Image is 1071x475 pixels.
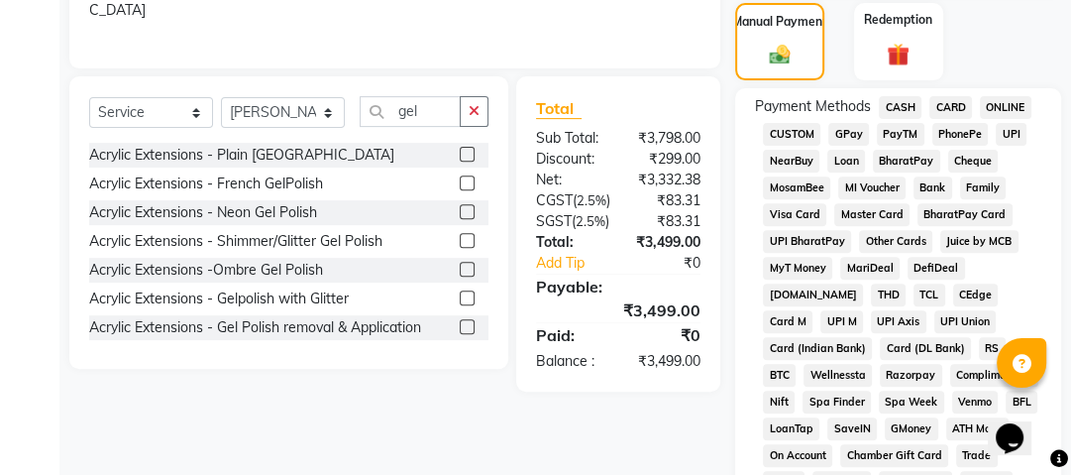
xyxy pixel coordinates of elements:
[536,98,582,119] span: Total
[880,364,942,387] span: Razorpay
[763,123,820,146] span: CUSTOM
[521,298,715,322] div: ₹3,499.00
[960,177,1007,199] span: Family
[763,417,819,440] span: LoanTap
[625,190,715,211] div: ₹83.31
[859,230,932,253] span: Other Cards
[1006,391,1037,414] span: BFL
[89,145,394,166] div: Acrylic Extensions - Plain [GEOGRAPHIC_DATA]
[763,337,872,360] span: Card (Indian Bank)
[929,96,972,119] span: CARD
[618,323,715,347] div: ₹0
[521,323,618,347] div: Paid:
[953,284,999,306] span: CEdge
[536,212,572,230] span: SGST
[979,337,1006,360] span: RS
[763,177,830,199] span: MosamBee
[980,96,1031,119] span: ONLINE
[521,232,618,253] div: Total:
[576,213,605,229] span: 2.5%
[946,417,1010,440] span: ATH Movil
[827,150,865,173] span: Loan
[763,444,832,467] span: On Account
[763,257,832,280] span: MyT Money
[871,310,926,333] span: UPI Axis
[618,232,715,253] div: ₹3,499.00
[948,150,999,173] span: Cheque
[803,364,872,387] span: Wellnessta
[952,391,999,414] span: Venmo
[624,211,715,232] div: ₹83.31
[934,310,997,333] span: UPI Union
[89,174,323,194] div: Acrylic Extensions - French GelPolish
[521,211,624,232] div: ( )
[940,230,1018,253] span: Juice by MCB
[864,11,932,29] label: Redemption
[885,417,938,440] span: GMoney
[763,310,812,333] span: Card M
[932,123,989,146] span: PhonePe
[536,191,573,209] span: CGST
[89,260,323,281] div: Acrylic Extensions -Ombre Gel Polish
[89,231,382,252] div: Acrylic Extensions - Shimmer/Glitter Gel Polish
[763,364,796,387] span: BTC
[827,417,877,440] span: SaveIN
[913,284,945,306] span: TCL
[521,351,618,372] div: Balance :
[521,253,634,274] a: Add Tip
[838,177,906,199] span: MI Voucher
[618,128,715,149] div: ₹3,798.00
[880,41,916,68] img: _gift.svg
[908,257,965,280] span: DefiDeal
[877,123,924,146] span: PayTM
[956,444,998,467] span: Trade
[763,391,795,414] span: Nift
[635,253,716,274] div: ₹0
[763,230,851,253] span: UPI BharatPay
[732,13,827,31] label: Manual Payment
[917,203,1013,226] span: BharatPay Card
[89,289,349,309] div: Acrylic Extensions - Gelpolish with Glitter
[988,396,1051,455] iframe: chat widget
[618,149,715,170] div: ₹299.00
[521,128,618,149] div: Sub Total:
[820,310,863,333] span: UPI M
[879,96,921,119] span: CASH
[763,203,826,226] span: Visa Card
[763,43,797,66] img: _cash.svg
[521,275,715,298] div: Payable:
[873,150,940,173] span: BharatPay
[840,257,900,280] span: MariDeal
[913,177,952,199] span: Bank
[618,170,715,190] div: ₹3,332.38
[89,202,317,223] div: Acrylic Extensions - Neon Gel Polish
[879,391,944,414] span: Spa Week
[577,192,606,208] span: 2.5%
[521,170,618,190] div: Net:
[521,190,625,211] div: ( )
[755,96,871,117] span: Payment Methods
[763,150,819,173] span: NearBuy
[950,364,1039,387] span: Complimentary
[803,391,871,414] span: Spa Finder
[996,123,1026,146] span: UPI
[89,317,421,338] div: Acrylic Extensions - Gel Polish removal & Application
[834,203,910,226] span: Master Card
[828,123,869,146] span: GPay
[880,337,971,360] span: Card (DL Bank)
[360,96,461,127] input: Search or Scan
[840,444,948,467] span: Chamber Gift Card
[763,284,863,306] span: [DOMAIN_NAME]
[618,351,715,372] div: ₹3,499.00
[521,149,618,170] div: Discount:
[871,284,906,306] span: THD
